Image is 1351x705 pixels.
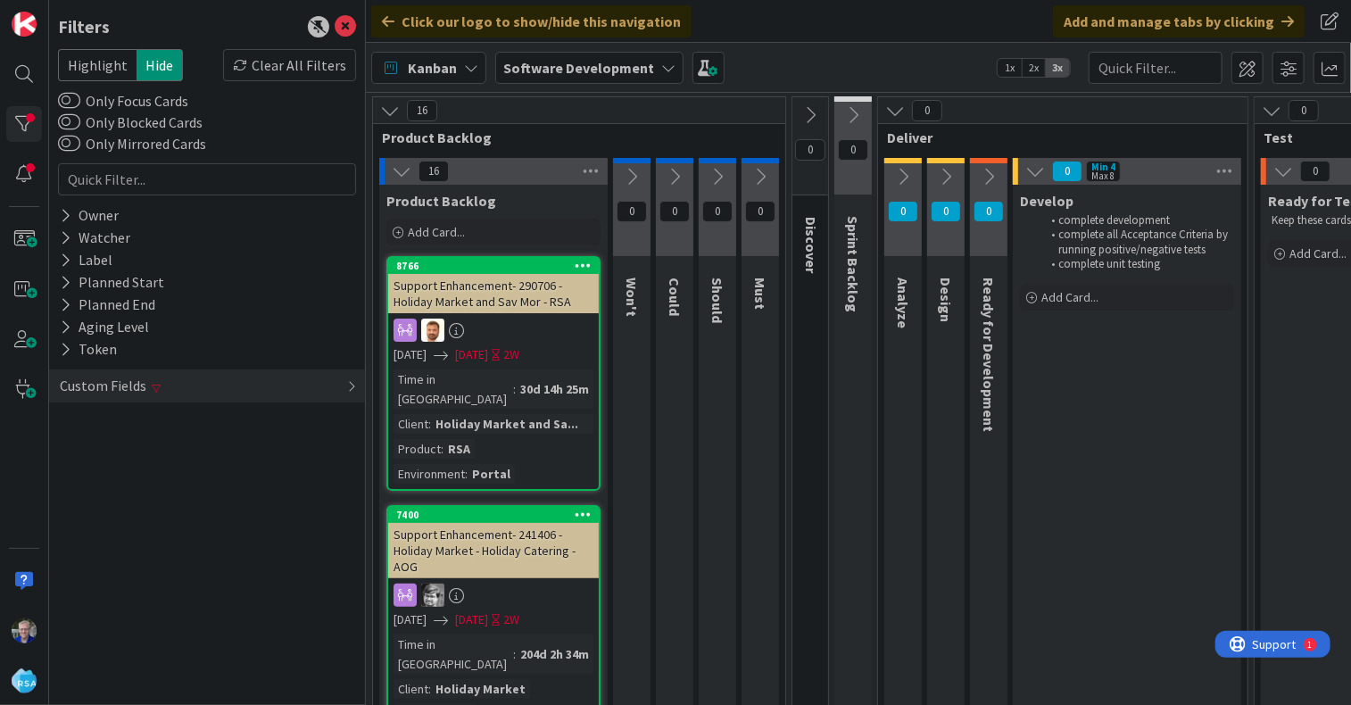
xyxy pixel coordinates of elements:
[394,414,428,434] div: Client
[388,258,599,274] div: 8766
[998,59,1022,77] span: 1x
[394,634,513,674] div: Time in [GEOGRAPHIC_DATA]
[386,192,496,210] span: Product Backlog
[1089,52,1223,84] input: Quick Filter...
[388,523,599,578] div: Support Enhancement- 241406 - Holiday Market - Holiday Catering - AOG
[58,135,80,153] button: Only Mirrored Cards
[1041,228,1231,257] li: complete all Acceptance Criteria by running positive/negative tests
[1091,171,1115,180] div: Max 8
[795,139,825,161] span: 0
[382,129,763,146] span: Product Backlog
[137,49,183,81] span: Hide
[58,294,157,316] div: Planned End
[58,90,188,112] label: Only Focus Cards
[394,464,465,484] div: Environment
[623,278,641,317] span: Won't
[386,256,601,491] a: 8766Support Enhancement- 290706 - Holiday Market and Sav Mor - RSAAS[DATE][DATE]2WTime in [GEOGRA...
[58,316,151,338] div: Aging Level
[428,414,431,434] span: :
[431,679,530,699] div: Holiday Market
[1041,289,1098,305] span: Add Card...
[503,610,519,629] div: 2W
[58,163,356,195] input: Quick Filter...
[844,216,862,312] span: Sprint Backlog
[931,201,961,222] span: 0
[1022,59,1046,77] span: 2x
[1300,161,1330,182] span: 0
[1091,162,1115,171] div: Min 4
[58,13,110,40] div: Filters
[58,49,137,81] span: Highlight
[58,227,132,249] div: Watcher
[12,668,37,693] img: avatar
[1046,59,1070,77] span: 3x
[93,7,97,21] div: 1
[709,278,726,323] span: Should
[1041,257,1231,271] li: complete unit testing
[751,278,769,310] span: Must
[455,610,488,629] span: [DATE]
[441,439,443,459] span: :
[58,338,119,361] div: Token
[802,217,820,273] span: Discover
[617,201,647,222] span: 0
[888,201,918,222] span: 0
[974,201,1004,222] span: 0
[503,59,654,77] b: Software Development
[37,3,81,24] span: Support
[428,679,431,699] span: :
[912,100,942,121] span: 0
[396,509,599,521] div: 7400
[1289,245,1347,261] span: Add Card...
[394,679,428,699] div: Client
[223,49,356,81] div: Clear All Filters
[419,161,449,182] span: 16
[58,112,203,133] label: Only Blocked Cards
[394,610,427,629] span: [DATE]
[421,319,444,342] img: AS
[513,644,516,664] span: :
[1041,213,1231,228] li: complete development
[12,618,37,643] img: RT
[394,439,441,459] div: Product
[388,584,599,607] div: KS
[702,201,733,222] span: 0
[388,319,599,342] div: AS
[1053,5,1305,37] div: Add and manage tabs by clicking
[371,5,692,37] div: Click our logo to show/hide this navigation
[58,133,206,154] label: Only Mirrored Cards
[388,507,599,523] div: 7400
[396,260,599,272] div: 8766
[58,375,148,397] div: Custom Fields
[503,345,519,364] div: 2W
[513,379,516,399] span: :
[666,278,684,316] span: Could
[1289,100,1319,121] span: 0
[58,249,114,271] div: Label
[455,345,488,364] span: [DATE]
[12,12,37,37] img: Visit kanbanzone.com
[394,369,513,409] div: Time in [GEOGRAPHIC_DATA]
[394,345,427,364] span: [DATE]
[58,204,120,227] div: Owner
[58,271,166,294] div: Planned Start
[388,507,599,578] div: 7400Support Enhancement- 241406 - Holiday Market - Holiday Catering - AOG
[516,644,593,664] div: 204d 2h 34m
[745,201,775,222] span: 0
[388,258,599,313] div: 8766Support Enhancement- 290706 - Holiday Market and Sav Mor - RSA
[58,113,80,131] button: Only Blocked Cards
[58,92,80,110] button: Only Focus Cards
[408,57,457,79] span: Kanban
[937,278,955,322] span: Design
[659,201,690,222] span: 0
[431,414,583,434] div: Holiday Market and Sa...
[887,129,1225,146] span: Deliver
[516,379,593,399] div: 30d 14h 25m
[894,278,912,328] span: Analyze
[1052,161,1082,182] span: 0
[443,439,475,459] div: RSA
[421,584,444,607] img: KS
[388,274,599,313] div: Support Enhancement- 290706 - Holiday Market and Sav Mor - RSA
[408,224,465,240] span: Add Card...
[1020,192,1073,210] span: Develop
